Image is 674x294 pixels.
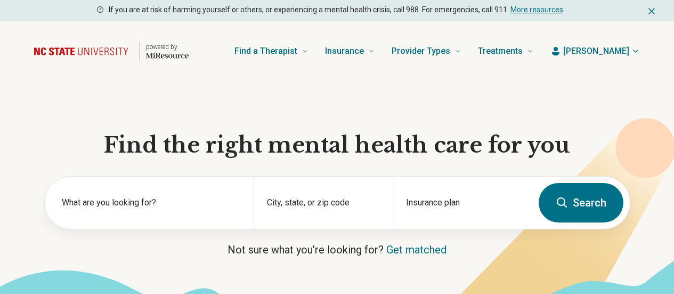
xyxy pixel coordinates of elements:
a: Provider Types [392,30,461,73]
p: powered by [146,43,189,51]
span: Treatments [478,44,523,59]
p: Not sure what you’re looking for? [44,242,630,257]
button: Dismiss [646,4,657,17]
span: Insurance [325,44,364,59]
label: What are you looking for? [62,196,241,209]
h1: Find the right mental health care for you [44,131,630,159]
button: [PERSON_NAME] [550,45,640,58]
p: If you are at risk of harming yourself or others, or experiencing a mental health crisis, call 98... [109,4,563,15]
a: Find a Therapist [234,30,308,73]
a: Treatments [478,30,533,73]
a: Insurance [325,30,375,73]
span: [PERSON_NAME] [563,45,629,58]
a: Get matched [386,243,446,256]
button: Search [539,183,623,223]
a: More resources [510,5,563,14]
span: Find a Therapist [234,44,297,59]
a: Home page [34,34,189,68]
span: Provider Types [392,44,450,59]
